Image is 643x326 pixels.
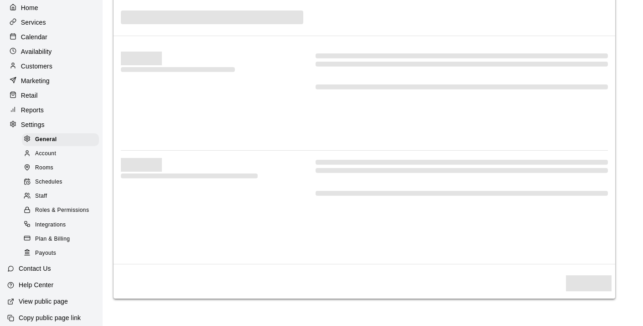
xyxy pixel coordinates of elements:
[19,264,51,273] p: Contact Us
[35,206,89,215] span: Roles & Permissions
[21,47,52,56] p: Availability
[21,3,38,12] p: Home
[21,105,44,115] p: Reports
[21,91,38,100] p: Retail
[19,297,68,306] p: View public page
[22,233,99,246] div: Plan & Billing
[35,192,47,201] span: Staff
[22,218,103,232] a: Integrations
[35,249,56,258] span: Payouts
[22,132,103,147] a: General
[22,175,103,189] a: Schedules
[35,221,66,230] span: Integrations
[19,280,53,289] p: Help Center
[22,147,99,160] div: Account
[22,190,99,203] div: Staff
[7,74,95,88] a: Marketing
[22,147,103,161] a: Account
[7,1,95,15] a: Home
[22,176,99,189] div: Schedules
[7,118,95,131] a: Settings
[22,246,103,260] a: Payouts
[21,18,46,27] p: Services
[22,219,99,231] div: Integrations
[22,161,103,175] a: Rooms
[35,163,53,173] span: Rooms
[21,76,50,85] p: Marketing
[35,149,56,158] span: Account
[22,162,99,174] div: Rooms
[21,120,45,129] p: Settings
[7,30,95,44] a: Calendar
[22,204,103,218] a: Roles & Permissions
[7,103,95,117] a: Reports
[22,204,99,217] div: Roles & Permissions
[35,178,62,187] span: Schedules
[7,45,95,58] a: Availability
[7,16,95,29] a: Services
[21,32,47,42] p: Calendar
[7,89,95,102] a: Retail
[7,59,95,73] a: Customers
[35,135,57,144] span: General
[19,313,81,322] p: Copy public page link
[22,189,103,204] a: Staff
[22,133,99,146] div: General
[21,62,52,71] p: Customers
[22,247,99,260] div: Payouts
[22,232,103,246] a: Plan & Billing
[35,235,70,244] span: Plan & Billing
